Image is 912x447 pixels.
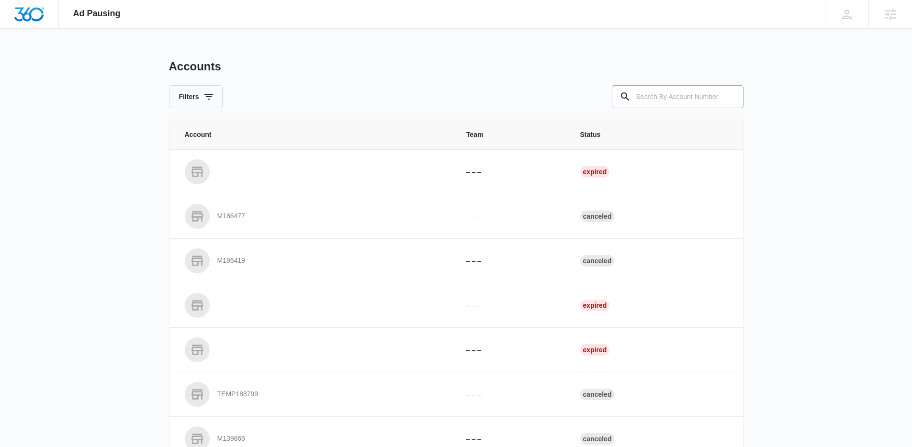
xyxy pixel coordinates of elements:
input: Search By Account Number [612,85,743,108]
p: – – – [466,301,557,311]
div: Canceled [580,255,615,267]
div: Canceled [580,433,615,445]
p: – – – [466,434,557,444]
p: – – – [466,256,557,266]
p: – – – [466,212,557,222]
p: – – – [466,167,557,177]
a: TEMP188799 [185,382,443,407]
div: Canceled [580,389,615,400]
p: M186477 [217,212,245,221]
a: M186477 [185,204,443,229]
button: Filters [169,85,223,108]
span: Ad Pausing [73,9,121,19]
span: Team [466,130,557,140]
div: Expired [580,344,610,356]
p: M186419 [217,256,245,266]
div: Expired [580,166,610,178]
p: – – – [466,345,557,355]
p: M139866 [217,434,245,444]
p: TEMP188799 [217,390,259,399]
span: Status [580,130,728,140]
a: M186419 [185,248,443,273]
span: Account [185,130,443,140]
div: Canceled [580,211,615,222]
div: Expired [580,300,610,311]
p: – – – [466,390,557,400]
h1: Accounts [169,59,221,74]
